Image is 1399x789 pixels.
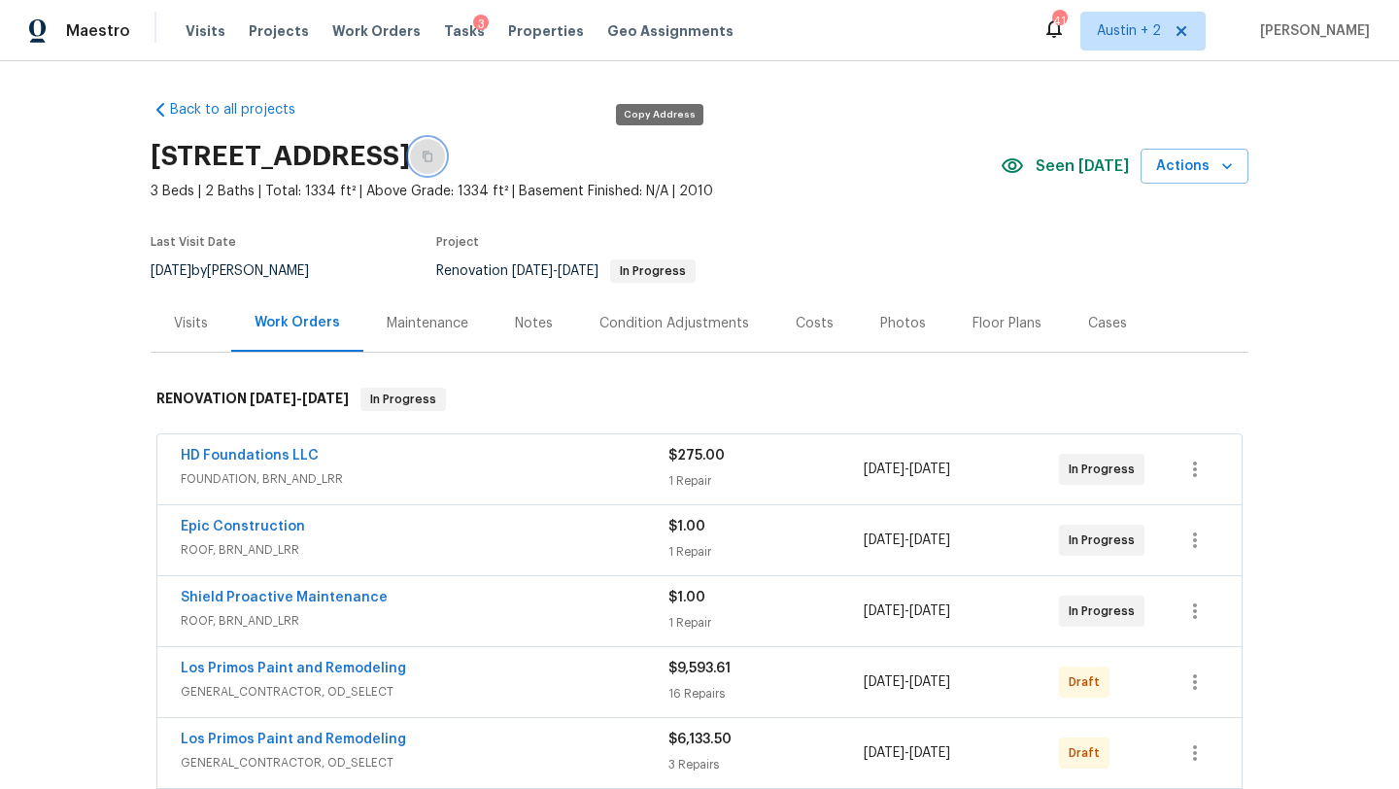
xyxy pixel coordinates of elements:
[668,591,705,604] span: $1.00
[250,392,296,405] span: [DATE]
[186,21,225,41] span: Visits
[151,368,1248,430] div: RENOVATION [DATE]-[DATE]In Progress
[1069,743,1108,763] span: Draft
[515,314,553,333] div: Notes
[181,449,319,463] a: HD Foundations LLC
[181,469,668,489] span: FOUNDATION, BRN_AND_LRR
[909,463,950,476] span: [DATE]
[1088,314,1127,333] div: Cases
[151,100,337,120] a: Back to all projects
[668,733,732,746] span: $6,133.50
[362,390,444,409] span: In Progress
[181,662,406,675] a: Los Primos Paint and Remodeling
[181,611,668,631] span: ROOF, BRN_AND_LRR
[864,531,950,550] span: -
[1141,149,1248,185] button: Actions
[1069,531,1143,550] span: In Progress
[512,264,553,278] span: [DATE]
[444,24,485,38] span: Tasks
[156,388,349,411] h6: RENOVATION
[512,264,598,278] span: -
[1069,460,1143,479] span: In Progress
[909,604,950,618] span: [DATE]
[864,746,904,760] span: [DATE]
[668,471,864,491] div: 1 Repair
[668,755,864,774] div: 3 Repairs
[972,314,1041,333] div: Floor Plans
[1252,21,1370,41] span: [PERSON_NAME]
[1052,12,1066,31] div: 41
[909,675,950,689] span: [DATE]
[909,533,950,547] span: [DATE]
[1069,601,1143,621] span: In Progress
[612,265,694,277] span: In Progress
[181,682,668,702] span: GENERAL_CONTRACTOR, OD_SELECT
[599,314,749,333] div: Condition Adjustments
[255,313,340,332] div: Work Orders
[508,21,584,41] span: Properties
[302,392,349,405] span: [DATE]
[607,21,734,41] span: Geo Assignments
[151,182,1001,201] span: 3 Beds | 2 Baths | Total: 1334 ft² | Above Grade: 1334 ft² | Basement Finished: N/A | 2010
[864,672,950,692] span: -
[1069,672,1108,692] span: Draft
[668,449,725,463] span: $275.00
[181,733,406,746] a: Los Primos Paint and Remodeling
[181,753,668,772] span: GENERAL_CONTRACTOR, OD_SELECT
[668,613,864,633] div: 1 Repair
[864,604,904,618] span: [DATE]
[1097,21,1161,41] span: Austin + 2
[151,264,191,278] span: [DATE]
[66,21,130,41] span: Maestro
[181,591,388,604] a: Shield Proactive Maintenance
[796,314,834,333] div: Costs
[1036,156,1129,176] span: Seen [DATE]
[181,520,305,533] a: Epic Construction
[473,15,489,34] div: 3
[151,236,236,248] span: Last Visit Date
[151,259,332,283] div: by [PERSON_NAME]
[332,21,421,41] span: Work Orders
[668,684,864,703] div: 16 Repairs
[880,314,926,333] div: Photos
[558,264,598,278] span: [DATE]
[436,236,479,248] span: Project
[249,21,309,41] span: Projects
[436,264,696,278] span: Renovation
[864,460,950,479] span: -
[864,533,904,547] span: [DATE]
[151,147,410,166] h2: [STREET_ADDRESS]
[174,314,208,333] div: Visits
[668,520,705,533] span: $1.00
[387,314,468,333] div: Maintenance
[181,540,668,560] span: ROOF, BRN_AND_LRR
[864,463,904,476] span: [DATE]
[668,662,731,675] span: $9,593.61
[909,746,950,760] span: [DATE]
[1156,154,1233,179] span: Actions
[668,542,864,562] div: 1 Repair
[864,675,904,689] span: [DATE]
[250,392,349,405] span: -
[864,601,950,621] span: -
[864,743,950,763] span: -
